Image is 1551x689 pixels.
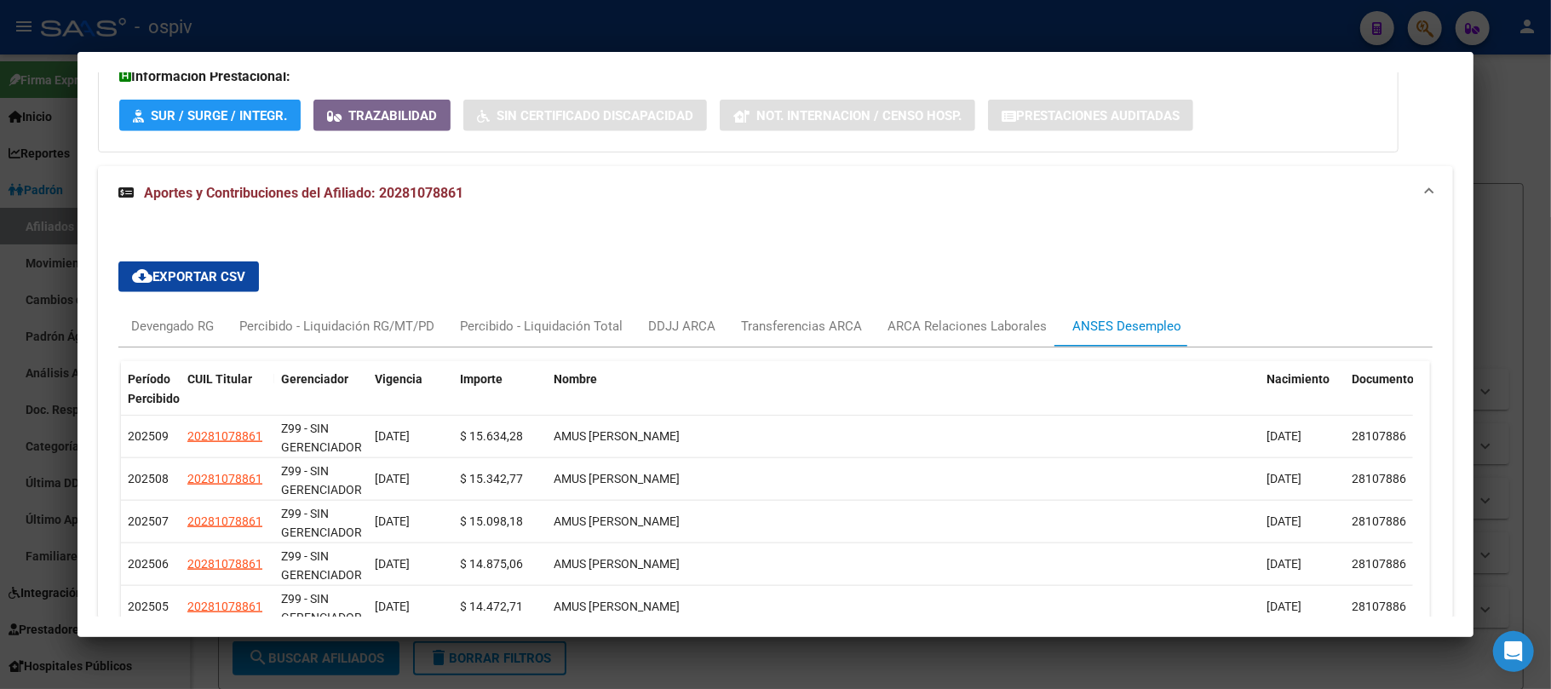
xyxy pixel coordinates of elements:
[547,361,1260,417] datatable-header-cell: Nombre
[1345,361,1413,417] datatable-header-cell: Documento
[281,507,362,540] span: Z99 - SIN GERENCIADOR
[1352,514,1406,528] span: 28107886
[128,429,169,443] span: 202509
[132,266,152,286] mat-icon: cloud_download
[1352,429,1406,443] span: 28107886
[460,429,523,443] span: $ 15.634,28
[348,108,437,123] span: Trazabilidad
[181,361,274,417] datatable-header-cell: CUIL Titular
[1493,631,1534,672] div: Open Intercom Messenger
[497,108,693,123] span: Sin Certificado Discapacidad
[1260,361,1345,417] datatable-header-cell: Nacimiento
[741,317,862,336] div: Transferencias ARCA
[187,429,262,443] span: 20281078861
[98,166,1453,221] mat-expansion-panel-header: Aportes y Contribuciones del Afiliado: 20281078861
[187,514,262,528] span: 20281078861
[281,372,348,386] span: Gerenciador
[1267,472,1301,485] span: [DATE]
[375,429,410,443] span: [DATE]
[128,557,169,571] span: 202506
[888,317,1047,336] div: ARCA Relaciones Laborales
[554,600,680,613] span: AMUS [PERSON_NAME]
[720,100,975,131] button: Not. Internacion / Censo Hosp.
[128,372,180,405] span: Período Percibido
[375,472,410,485] span: [DATE]
[239,317,434,336] div: Percibido - Liquidación RG/MT/PD
[187,600,262,613] span: 20281078861
[128,472,169,485] span: 202508
[131,317,214,336] div: Devengado RG
[187,472,262,485] span: 20281078861
[118,261,259,292] button: Exportar CSV
[463,100,707,131] button: Sin Certificado Discapacidad
[1267,429,1301,443] span: [DATE]
[988,100,1193,131] button: Prestaciones Auditadas
[119,66,1377,87] h3: Información Prestacional:
[460,514,523,528] span: $ 15.098,18
[460,317,623,336] div: Percibido - Liquidación Total
[554,514,680,528] span: AMUS [PERSON_NAME]
[1267,557,1301,571] span: [DATE]
[151,108,287,123] span: SUR / SURGE / INTEGR.
[281,464,362,497] span: Z99 - SIN GERENCIADOR
[1267,514,1301,528] span: [DATE]
[144,185,463,201] span: Aportes y Contribuciones del Afiliado: 20281078861
[554,429,680,443] span: AMUS [PERSON_NAME]
[375,600,410,613] span: [DATE]
[1352,372,1414,386] span: Documento
[460,557,523,571] span: $ 14.875,06
[274,361,368,417] datatable-header-cell: Gerenciador
[1267,600,1301,613] span: [DATE]
[756,108,962,123] span: Not. Internacion / Censo Hosp.
[460,600,523,613] span: $ 14.472,71
[554,557,680,571] span: AMUS [PERSON_NAME]
[375,557,410,571] span: [DATE]
[281,422,362,455] span: Z99 - SIN GERENCIADOR
[1352,472,1406,485] span: 28107886
[368,361,453,417] datatable-header-cell: Vigencia
[648,317,715,336] div: DDJJ ARCA
[1016,108,1180,123] span: Prestaciones Auditadas
[187,372,252,386] span: CUIL Titular
[132,269,245,284] span: Exportar CSV
[554,372,597,386] span: Nombre
[554,472,680,485] span: AMUS [PERSON_NAME]
[453,361,547,417] datatable-header-cell: Importe
[128,600,169,613] span: 202505
[460,372,503,386] span: Importe
[128,514,169,528] span: 202507
[281,549,362,583] span: Z99 - SIN GERENCIADOR
[1352,600,1406,613] span: 28107886
[281,592,362,625] span: Z99 - SIN GERENCIADOR
[313,100,451,131] button: Trazabilidad
[121,361,181,417] datatable-header-cell: Período Percibido
[375,372,422,386] span: Vigencia
[1352,557,1406,571] span: 28107886
[1072,317,1181,336] div: ANSES Desempleo
[187,557,262,571] span: 20281078861
[460,472,523,485] span: $ 15.342,77
[375,514,410,528] span: [DATE]
[1267,372,1330,386] span: Nacimiento
[119,100,301,131] button: SUR / SURGE / INTEGR.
